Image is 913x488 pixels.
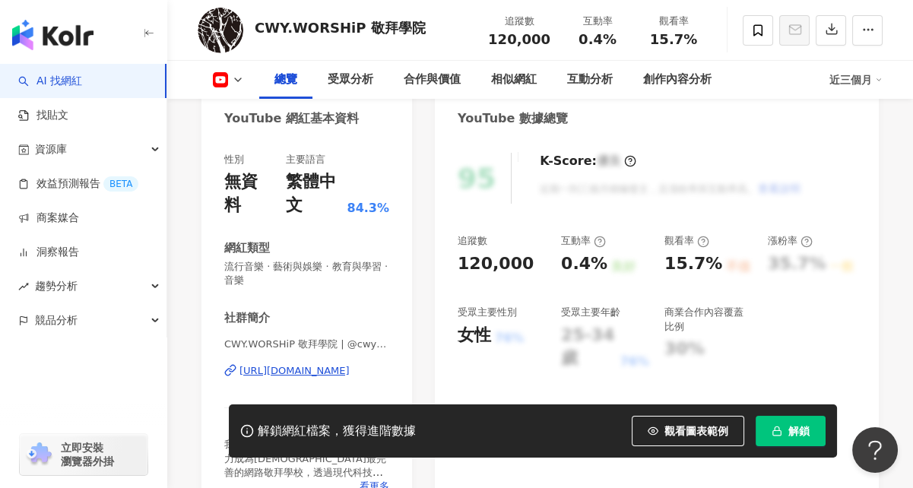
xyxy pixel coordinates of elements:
span: 觀看圖表範例 [664,425,728,437]
span: CWY.WORSHiP 敬拜學院 | @cwyworship | UCEJ6F6o4dAnV9f3C9YGxIQg [224,337,389,351]
div: 繁體中文 [286,170,344,217]
div: 創作內容分析 [643,71,712,89]
div: 漲粉率 [768,234,813,248]
div: 無資料 [224,170,271,217]
div: 追蹤數 [458,234,487,248]
a: 效益預測報告BETA [18,176,138,192]
span: 15.7% [650,32,697,47]
a: 商案媒合 [18,211,79,226]
div: 商業合作內容覆蓋比例 [664,306,753,333]
img: chrome extension [24,442,54,467]
div: 近三個月 [829,68,883,92]
span: 84.3% [347,200,389,217]
a: 洞察報告 [18,245,79,260]
span: rise [18,281,29,292]
div: CWY.WORSHiP 敬拜學院 [255,18,426,37]
span: 趨勢分析 [35,269,78,303]
button: 觀看圖表範例 [632,416,744,446]
span: 解鎖 [788,425,810,437]
div: YouTube 網紅基本資料 [224,110,359,127]
span: 競品分析 [35,303,78,337]
div: 總覽 [274,71,297,89]
div: 0.4% [561,252,607,276]
div: 性別 [224,153,244,166]
span: 資源庫 [35,132,67,166]
div: 解鎖網紅檔案，獲得進階數據 [258,423,416,439]
div: YouTube 數據總覽 [458,110,568,127]
div: 追蹤數 [488,14,550,29]
span: 立即安裝 瀏覽器外掛 [61,441,114,468]
div: [URL][DOMAIN_NAME] [239,364,350,378]
img: KOL Avatar [198,8,243,53]
div: 觀看率 [645,14,702,29]
div: 社群簡介 [224,310,270,326]
img: logo [12,20,94,50]
div: 互動率 [561,234,606,248]
a: searchAI 找網紅 [18,74,82,89]
button: 解鎖 [756,416,826,446]
span: 流行音樂 · 藝術與娛樂 · 教育與學習 · 音樂 [224,260,389,287]
div: 主要語言 [286,153,325,166]
a: [URL][DOMAIN_NAME] [224,364,389,378]
span: 0.4% [579,32,617,47]
div: 相似網紅 [491,71,537,89]
div: 合作與價值 [404,71,461,89]
div: 受眾分析 [328,71,373,89]
div: 120,000 [458,252,534,276]
a: 找貼文 [18,108,68,123]
div: 受眾主要年齡 [561,306,620,319]
div: 15.7% [664,252,722,276]
div: 受眾主要性別 [458,306,517,319]
span: 120,000 [488,31,550,47]
div: 互動分析 [567,71,613,89]
div: K-Score : [540,153,636,170]
div: 女性 [458,324,491,347]
div: 觀看率 [664,234,709,248]
div: 互動率 [569,14,626,29]
a: chrome extension立即安裝 瀏覽器外掛 [20,434,147,475]
div: 網紅類型 [224,240,270,256]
